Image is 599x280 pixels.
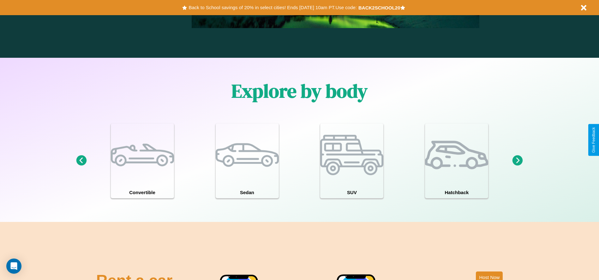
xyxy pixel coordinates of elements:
h4: SUV [320,187,383,198]
h4: Sedan [216,187,279,198]
b: BACK2SCHOOL20 [358,5,400,10]
h4: Convertible [111,187,174,198]
div: Open Intercom Messenger [6,259,21,274]
button: Back to School savings of 20% in select cities! Ends [DATE] 10am PT.Use code: [187,3,358,12]
h4: Hatchback [425,187,488,198]
h1: Explore by body [231,78,368,104]
div: Give Feedback [591,127,596,153]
